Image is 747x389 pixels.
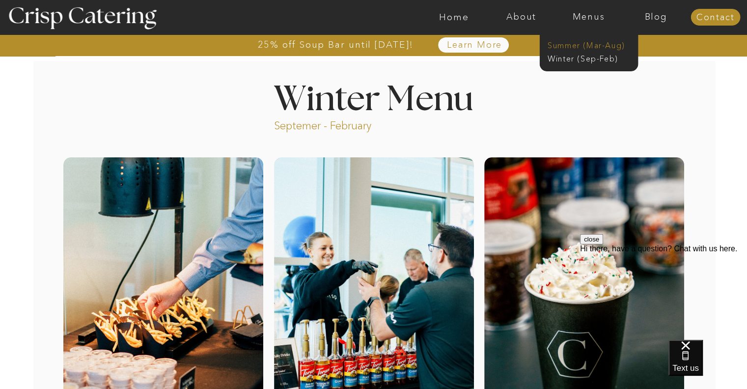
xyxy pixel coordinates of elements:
[691,13,740,23] a: Contact
[555,12,622,22] a: Menus
[222,40,449,50] a: 25% off Soup Bar until [DATE]!
[548,40,636,49] a: Summer (Mar-Aug)
[488,12,555,22] a: About
[424,40,525,50] a: Learn More
[668,340,747,389] iframe: podium webchat widget bubble
[237,83,510,112] h1: Winter Menu
[580,234,747,352] iframe: podium webchat widget prompt
[548,53,628,62] a: Winter (Sep-Feb)
[622,12,690,22] a: Blog
[420,12,488,22] a: Home
[274,119,409,130] p: Septemer - February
